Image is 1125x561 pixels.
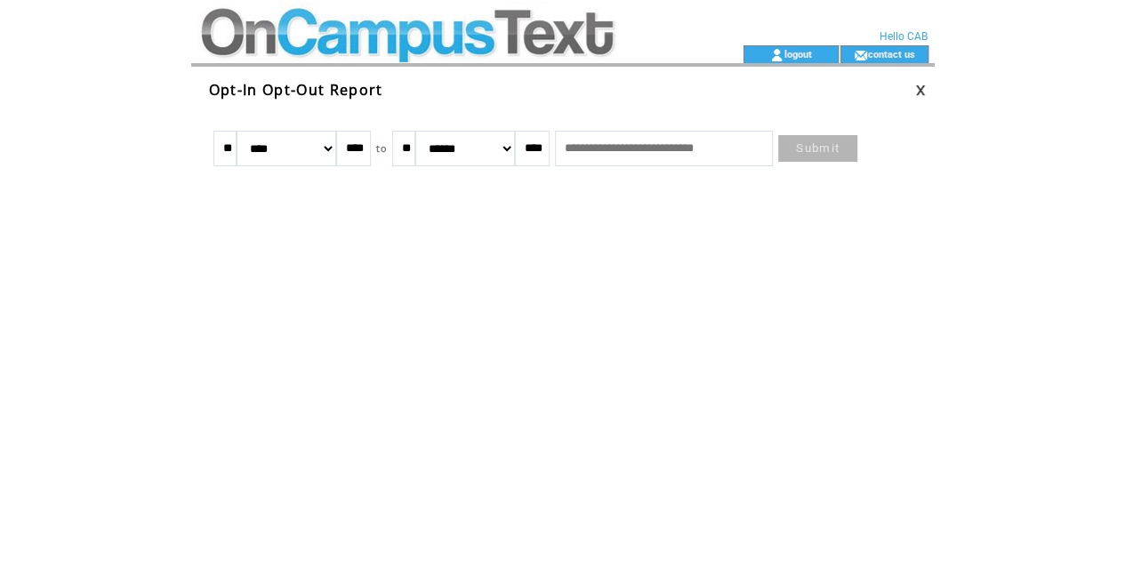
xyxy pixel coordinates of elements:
[880,30,928,43] span: Hello CAB
[854,48,867,62] img: contact_us_icon.gif
[376,142,388,155] span: to
[770,48,783,62] img: account_icon.gif
[867,48,914,60] a: contact us
[783,48,811,60] a: logout
[778,135,857,162] a: Submit
[209,80,383,100] span: Opt-In Opt-Out Report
